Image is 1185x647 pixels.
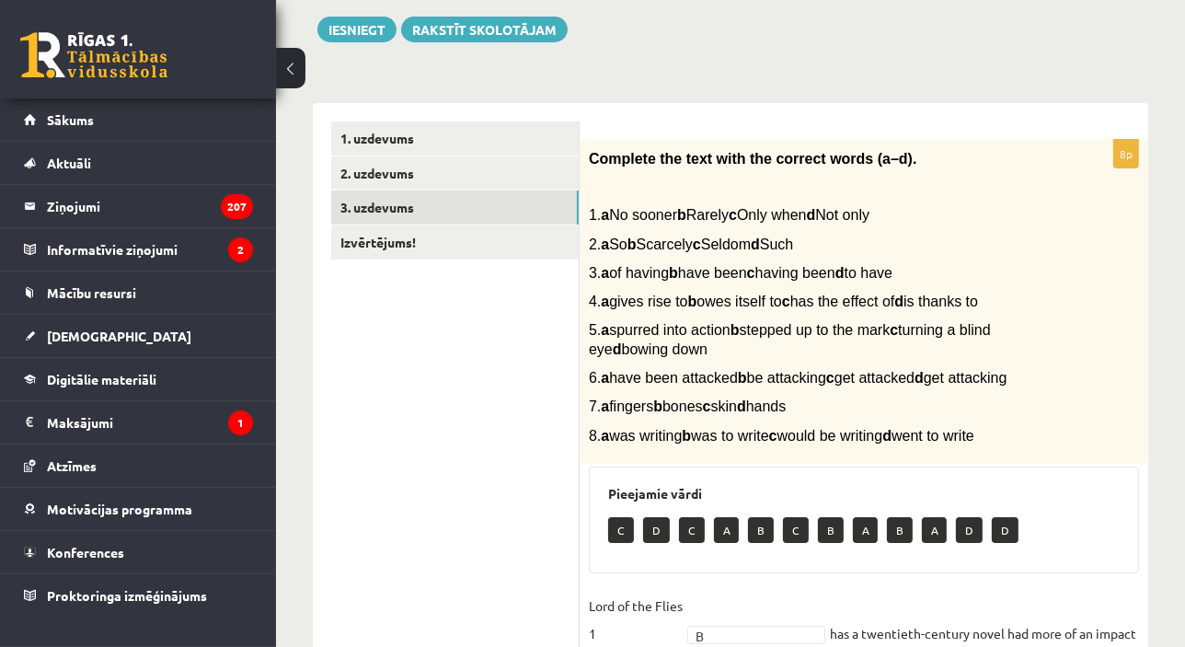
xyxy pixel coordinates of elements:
[24,488,253,530] a: Motivācijas programma
[24,185,253,227] a: Ziņojumi207
[613,341,622,357] b: d
[47,155,91,171] span: Aktuāli
[401,17,568,42] a: Rakstīt skolotājam
[331,225,579,260] a: Izvērtējums!
[1113,139,1139,168] p: 8p
[601,294,609,309] b: a
[714,517,739,543] p: A
[589,294,978,309] span: 4. gives rise to owes itself to has the effect of is thanks to
[47,371,156,387] span: Digitālie materiāli
[47,111,94,128] span: Sākums
[47,587,207,604] span: Proktoringa izmēģinājums
[228,237,253,262] i: 2
[737,399,746,414] b: d
[682,428,691,444] b: b
[915,370,924,386] b: d
[221,194,253,219] i: 207
[47,284,136,301] span: Mācību resursi
[24,142,253,184] a: Aktuāli
[748,517,774,543] p: B
[738,370,747,386] b: b
[679,517,705,543] p: C
[589,428,974,444] span: 8. was writing was to write would be writing went to write
[677,207,686,223] b: b
[589,237,793,252] span: 2. So Scarcely Seldom Such
[853,517,878,543] p: A
[24,531,253,573] a: Konferences
[47,328,191,344] span: [DEMOGRAPHIC_DATA]
[601,322,609,338] b: a
[751,237,760,252] b: d
[589,265,892,281] span: 3. of having have been having been to have
[589,207,869,223] span: 1. No sooner Rarely Only when Not only
[608,486,1120,502] h3: Pieejamie vārdi
[956,517,983,543] p: D
[24,272,253,314] a: Mācību resursi
[24,445,253,487] a: Atzīmes
[24,315,253,357] a: [DEMOGRAPHIC_DATA]
[24,98,253,141] a: Sākums
[887,517,913,543] p: B
[24,358,253,400] a: Digitālie materiāli
[317,17,397,42] button: Iesniegt
[729,207,737,223] b: c
[769,428,777,444] b: c
[894,294,903,309] b: d
[688,294,697,309] b: b
[24,574,253,617] a: Proktoringa izmēģinājums
[589,151,917,167] span: Complete the text with the correct words (a–d).
[589,592,683,647] p: Lord of the Flies 1
[992,517,1018,543] p: D
[24,401,253,444] a: Maksājumi1
[826,370,834,386] b: c
[20,32,167,78] a: Rīgas 1. Tālmācības vidusskola
[47,501,192,517] span: Motivācijas programma
[47,228,253,271] legend: Informatīvie ziņojumi
[703,399,711,414] b: c
[669,265,678,281] b: b
[783,517,809,543] p: C
[747,265,755,281] b: c
[653,399,662,414] b: b
[890,322,898,338] b: c
[696,627,800,645] span: B
[693,237,701,252] b: c
[627,237,637,252] b: b
[818,517,844,543] p: B
[24,228,253,271] a: Informatīvie ziņojumi2
[331,156,579,191] a: 2. uzdevums
[601,237,609,252] b: a
[601,428,609,444] b: a
[807,207,816,223] b: d
[601,265,609,281] b: a
[47,401,253,444] legend: Maksājumi
[601,399,609,414] b: a
[835,265,845,281] b: d
[731,322,740,338] b: b
[589,370,1007,386] span: 6. have been attacked be attacking get attacked get attacking
[922,517,947,543] p: A
[601,370,609,386] b: a
[882,428,892,444] b: d
[331,191,579,225] a: 3. uzdevums
[47,185,253,227] legend: Ziņojumi
[589,322,991,357] span: 5. spurred into action stepped up to the mark turning a blind eye bowing down
[331,121,579,156] a: 1. uzdevums
[228,410,253,435] i: 1
[608,517,634,543] p: C
[782,294,790,309] b: c
[601,207,609,223] b: a
[589,399,786,414] span: 7. fingers bones skin hands
[643,517,670,543] p: D
[47,544,124,560] span: Konferences
[47,457,97,474] span: Atzīmes
[687,626,825,644] a: B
